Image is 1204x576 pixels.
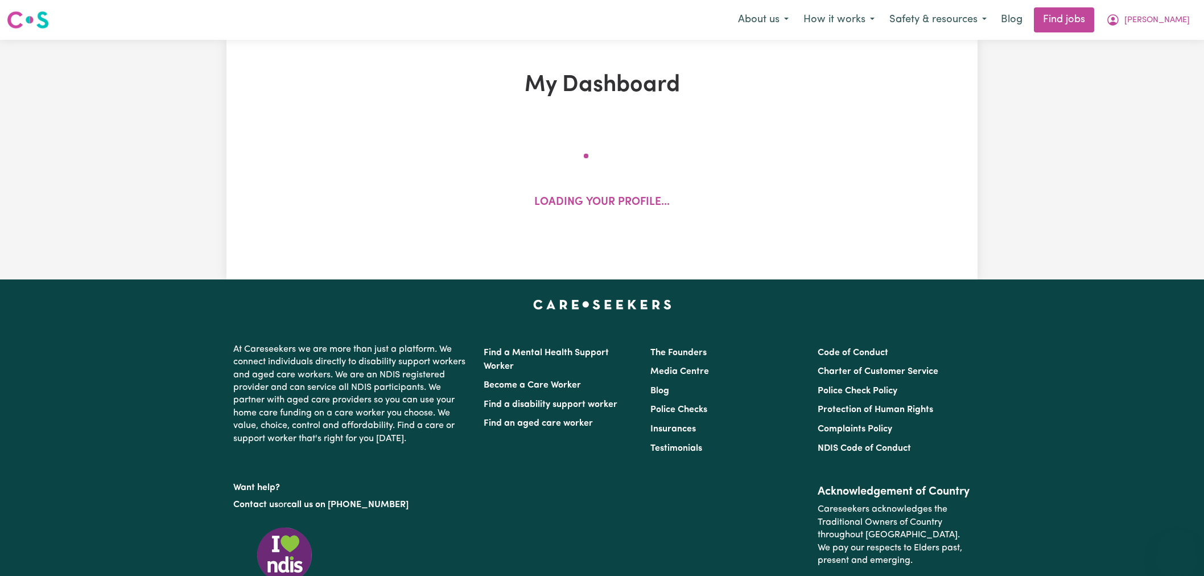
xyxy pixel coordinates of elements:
[287,500,409,509] a: call us on [PHONE_NUMBER]
[1124,14,1190,27] span: [PERSON_NAME]
[650,348,707,357] a: The Founders
[233,477,470,494] p: Want help?
[484,400,617,409] a: Find a disability support worker
[533,300,671,309] a: Careseekers home page
[818,367,938,376] a: Charter of Customer Service
[233,339,470,450] p: At Careseekers we are more than just a platform. We connect individuals directly to disability su...
[358,72,846,99] h1: My Dashboard
[650,425,696,434] a: Insurances
[534,195,670,211] p: Loading your profile...
[233,494,470,516] p: or
[818,499,971,571] p: Careseekers acknowledges the Traditional Owners of Country throughout [GEOGRAPHIC_DATA]. We pay o...
[650,405,707,414] a: Police Checks
[650,367,709,376] a: Media Centre
[994,7,1029,32] a: Blog
[818,348,888,357] a: Code of Conduct
[484,348,609,371] a: Find a Mental Health Support Worker
[818,444,911,453] a: NDIS Code of Conduct
[484,381,581,390] a: Become a Care Worker
[882,8,994,32] button: Safety & resources
[796,8,882,32] button: How it works
[1034,7,1094,32] a: Find jobs
[484,419,593,428] a: Find an aged care worker
[650,386,669,396] a: Blog
[233,500,278,509] a: Contact us
[818,485,971,499] h2: Acknowledgement of Country
[1099,8,1197,32] button: My Account
[818,405,933,414] a: Protection of Human Rights
[7,7,49,33] a: Careseekers logo
[1158,530,1195,567] iframe: Button to launch messaging window
[818,386,897,396] a: Police Check Policy
[7,10,49,30] img: Careseekers logo
[818,425,892,434] a: Complaints Policy
[731,8,796,32] button: About us
[650,444,702,453] a: Testimonials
